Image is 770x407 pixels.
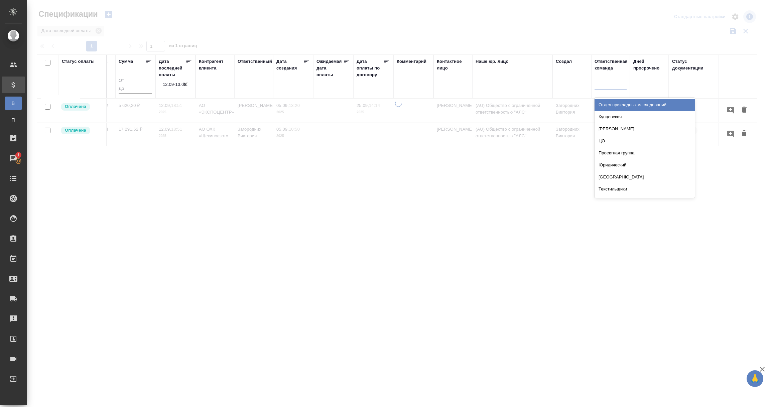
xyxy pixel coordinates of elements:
[595,123,695,135] div: [PERSON_NAME]
[316,58,343,78] div: Ожидаемая дата оплаты
[595,195,695,207] div: Островная
[595,147,695,159] div: Проектная группа
[5,97,22,110] a: В
[159,58,185,78] div: Дата последней оплаты
[633,58,665,72] div: Дней просрочено
[672,58,716,72] div: Cтатус документации
[739,128,750,140] button: Удалить
[62,58,95,65] div: Статус оплаты
[238,58,272,65] div: Ответственный
[65,127,86,134] p: Оплачена
[595,58,628,72] div: Ответственная команда
[595,171,695,183] div: [GEOGRAPHIC_DATA]
[595,111,695,123] div: Кунцевская
[595,183,695,195] div: Текстильщики
[65,103,86,110] p: Оплачена
[119,85,152,93] input: До
[119,58,133,65] div: Сумма
[2,150,25,167] a: 1
[595,135,695,147] div: ЦО
[437,58,469,72] div: Контактное лицо
[8,117,18,123] span: П
[8,100,18,107] span: В
[13,152,23,158] span: 1
[749,372,761,386] span: 🙏
[747,370,763,387] button: 🙏
[739,104,750,116] button: Удалить
[476,58,509,65] div: Наше юр. лицо
[595,99,695,111] div: Отдел прикладных исследований
[119,77,152,85] input: От
[276,58,303,72] div: Дата создания
[397,58,426,65] div: Комментарий
[595,159,695,171] div: Юридический
[357,58,383,78] div: Дата оплаты по договору
[199,58,231,72] div: Контрагент клиента
[5,113,22,127] a: П
[556,58,572,65] div: Создал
